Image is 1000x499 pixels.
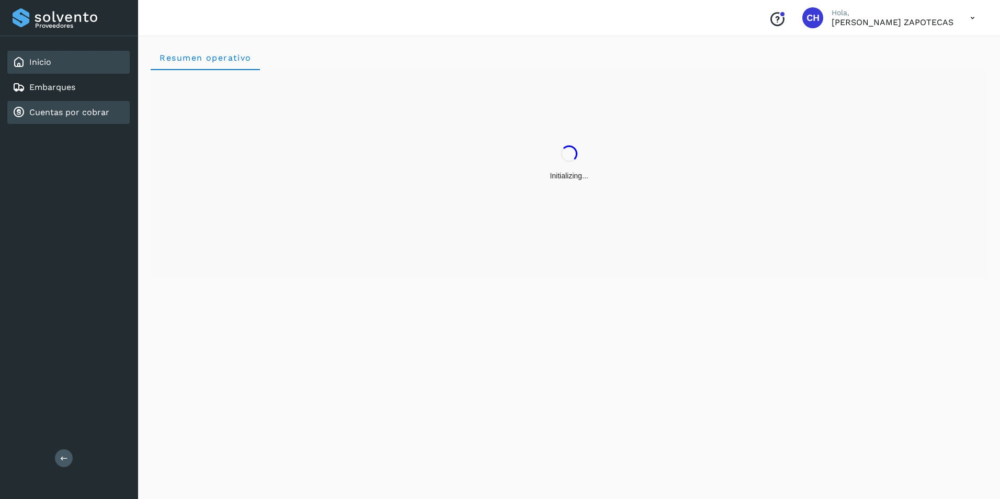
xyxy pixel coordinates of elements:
[832,17,953,27] p: CELSO HUITZIL ZAPOTECAS
[29,107,109,117] a: Cuentas por cobrar
[29,57,51,67] a: Inicio
[7,101,130,124] div: Cuentas por cobrar
[35,22,126,29] p: Proveedores
[7,76,130,99] div: Embarques
[159,53,252,63] span: Resumen operativo
[29,82,75,92] a: Embarques
[7,51,130,74] div: Inicio
[832,8,953,17] p: Hola,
